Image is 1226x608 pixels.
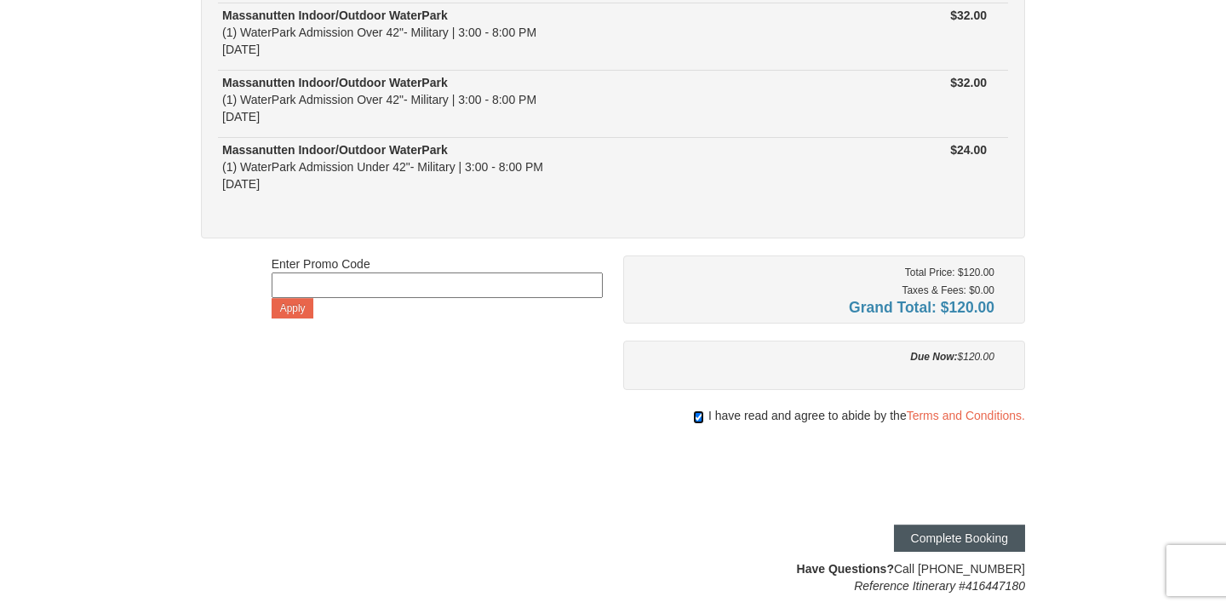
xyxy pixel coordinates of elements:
iframe: reCAPTCHA [766,441,1025,508]
small: Total Price: $120.00 [905,267,994,278]
strong: Have Questions? [797,562,894,576]
strong: $32.00 [950,9,987,22]
div: Call [PHONE_NUMBER] [623,560,1025,594]
strong: $32.00 [950,76,987,89]
div: (1) WaterPark Admission Under 42"- Military | 3:00 - 8:00 PM [DATE] [222,141,783,192]
div: $120.00 [636,348,994,365]
div: Enter Promo Code [272,255,603,318]
em: Reference Itinerary #416447180 [854,579,1025,593]
strong: Due Now: [910,351,957,363]
strong: Massanutten Indoor/Outdoor WaterPark [222,143,448,157]
h4: Grand Total: $120.00 [636,299,994,316]
button: Apply [272,298,314,318]
small: Taxes & Fees: $0.00 [902,284,994,296]
a: Terms and Conditions. [907,409,1025,422]
strong: Massanutten Indoor/Outdoor WaterPark [222,76,448,89]
div: (1) WaterPark Admission Over 42"- Military | 3:00 - 8:00 PM [DATE] [222,7,783,58]
button: Complete Booking [894,525,1025,552]
span: I have read and agree to abide by the [708,407,1025,424]
strong: Massanutten Indoor/Outdoor WaterPark [222,9,448,22]
div: (1) WaterPark Admission Over 42"- Military | 3:00 - 8:00 PM [DATE] [222,74,783,125]
strong: $24.00 [950,143,987,157]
